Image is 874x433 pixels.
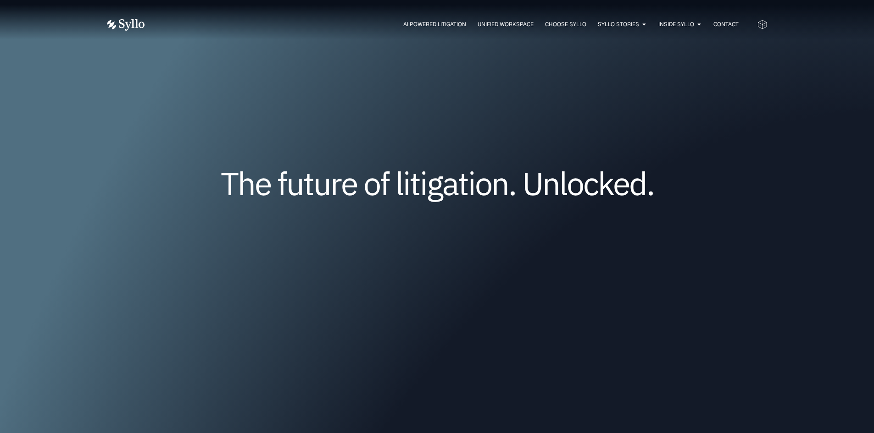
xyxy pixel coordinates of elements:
nav: Menu [163,20,739,29]
a: Inside Syllo [658,20,694,28]
a: Syllo Stories [598,20,639,28]
a: AI Powered Litigation [403,20,466,28]
h1: The future of litigation. Unlocked. [162,168,713,198]
img: Vector [107,19,145,31]
a: Contact [713,20,739,28]
a: Choose Syllo [545,20,586,28]
div: Menu Toggle [163,20,739,29]
a: Unified Workspace [478,20,534,28]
